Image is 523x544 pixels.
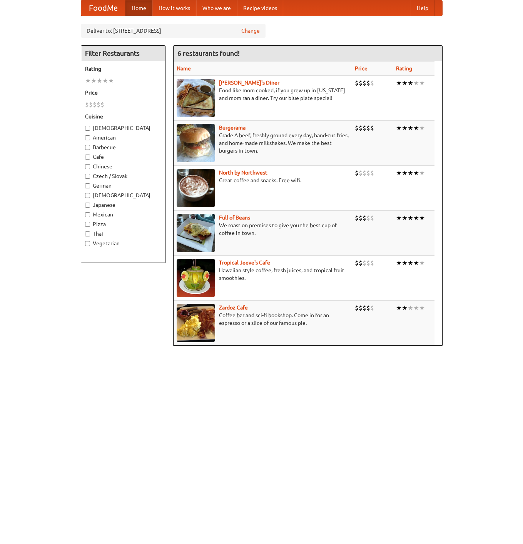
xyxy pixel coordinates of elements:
[177,176,349,184] p: Great coffee and snacks. Free wifi.
[396,124,402,132] li: ★
[85,134,161,141] label: American
[85,143,161,151] label: Barbecue
[413,304,419,312] li: ★
[408,169,413,177] li: ★
[125,0,152,16] a: Home
[402,214,408,222] li: ★
[396,65,412,72] a: Rating
[396,214,402,222] li: ★
[85,241,90,246] input: Vegetarian
[85,89,161,96] h5: Price
[85,145,90,150] input: Barbecue
[413,259,419,267] li: ★
[359,214,363,222] li: $
[85,100,89,109] li: $
[85,183,90,188] input: German
[419,79,425,87] li: ★
[177,214,215,252] img: beans.jpg
[355,124,359,132] li: $
[85,124,161,132] label: [DEMOGRAPHIC_DATA]
[219,80,279,86] a: [PERSON_NAME]'s Diner
[177,124,215,162] img: burgerama.jpg
[85,240,161,247] label: Vegetarian
[177,221,349,237] p: We roast on premises to give you the best cup of coffee in town.
[152,0,196,16] a: How it works
[108,77,114,85] li: ★
[370,124,374,132] li: $
[355,214,359,222] li: $
[359,169,363,177] li: $
[177,169,215,207] img: north.jpg
[97,100,100,109] li: $
[85,203,90,208] input: Japanese
[85,230,161,238] label: Thai
[85,153,161,161] label: Cafe
[177,266,349,282] p: Hawaiian style coffee, fresh juices, and tropical fruit smoothies.
[177,87,349,102] p: Food like mom cooked, if you grew up in [US_STATE] and mom ran a diner. Try our blue plate special!
[408,124,413,132] li: ★
[85,212,90,217] input: Mexican
[419,304,425,312] li: ★
[85,135,90,140] input: American
[419,124,425,132] li: ★
[219,215,250,221] a: Full of Beans
[219,170,267,176] a: North by Northwest
[85,222,90,227] input: Pizza
[402,79,408,87] li: ★
[97,77,102,85] li: ★
[355,304,359,312] li: $
[408,79,413,87] li: ★
[100,100,104,109] li: $
[396,259,402,267] li: ★
[363,304,366,312] li: $
[408,259,413,267] li: ★
[93,100,97,109] li: $
[85,65,161,73] h5: Rating
[219,260,270,266] a: Tropical Jeeve's Cafe
[219,125,246,131] a: Burgerama
[177,304,215,342] img: zardoz.jpg
[91,77,97,85] li: ★
[408,214,413,222] li: ★
[85,174,90,179] input: Czech / Slovak
[366,124,370,132] li: $
[177,131,349,155] p: Grade A beef, freshly ground every day, hand-cut fries, and home-made milkshakes. We make the bes...
[370,169,374,177] li: $
[85,193,90,198] input: [DEMOGRAPHIC_DATA]
[355,65,368,72] a: Price
[81,46,165,61] h4: Filter Restaurants
[411,0,434,16] a: Help
[419,169,425,177] li: ★
[196,0,237,16] a: Who we are
[355,79,359,87] li: $
[85,77,91,85] li: ★
[102,77,108,85] li: ★
[370,79,374,87] li: $
[366,304,370,312] li: $
[85,172,161,180] label: Czech / Slovak
[85,231,90,236] input: Thai
[402,169,408,177] li: ★
[419,214,425,222] li: ★
[363,169,366,177] li: $
[81,24,266,38] div: Deliver to: [STREET_ADDRESS]
[413,169,419,177] li: ★
[359,304,363,312] li: $
[370,214,374,222] li: $
[355,259,359,267] li: $
[402,259,408,267] li: ★
[370,304,374,312] li: $
[419,259,425,267] li: ★
[219,304,248,311] a: Zardoz Cafe
[85,191,161,199] label: [DEMOGRAPHIC_DATA]
[359,79,363,87] li: $
[363,214,366,222] li: $
[366,79,370,87] li: $
[85,220,161,228] label: Pizza
[396,169,402,177] li: ★
[237,0,283,16] a: Recipe videos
